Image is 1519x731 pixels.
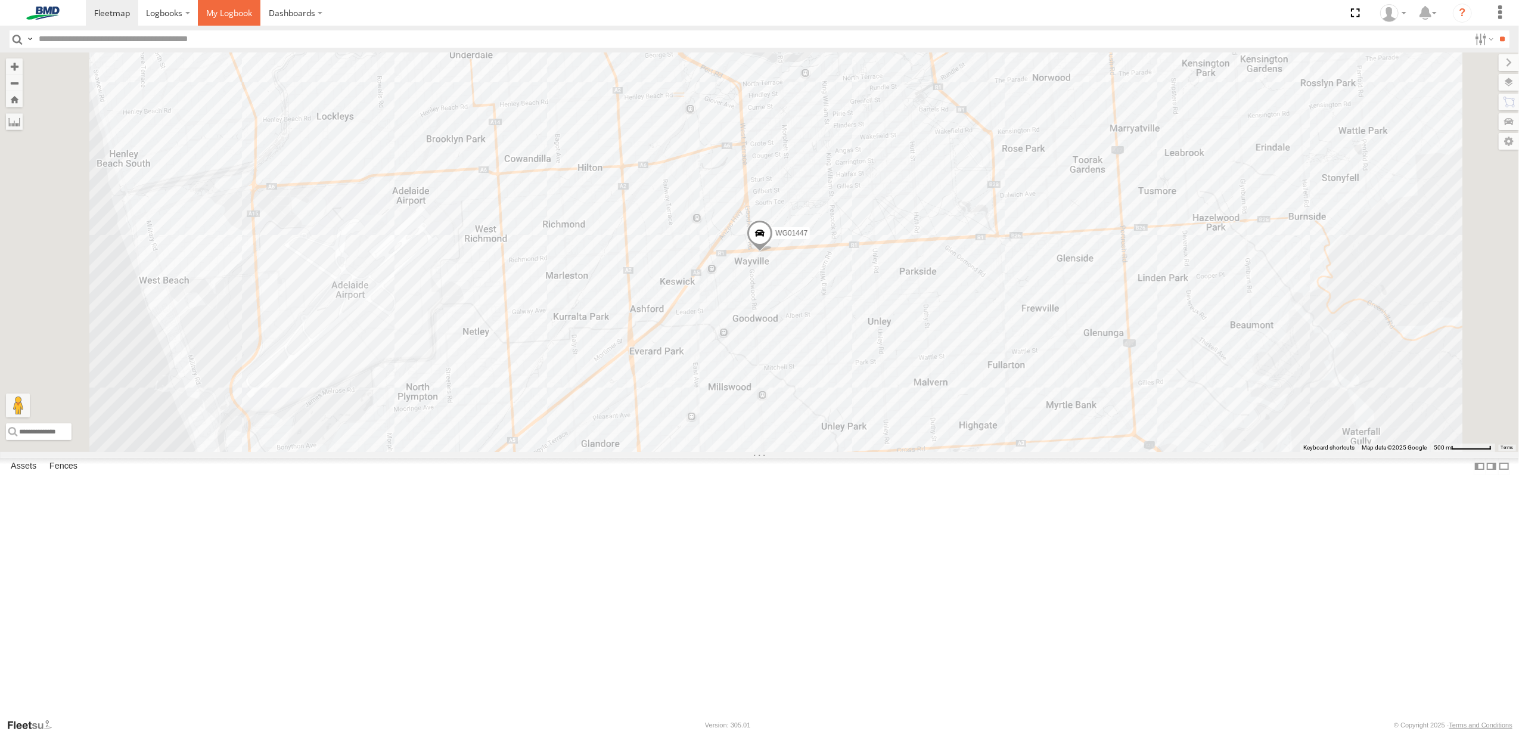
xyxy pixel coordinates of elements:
[12,7,74,20] img: bmd-logo.svg
[6,113,23,130] label: Measure
[6,394,30,417] button: Drag Pegman onto the map to open Street View
[6,75,23,91] button: Zoom out
[5,459,42,475] label: Assets
[1430,444,1495,452] button: Map scale: 500 m per 64 pixels
[1486,458,1498,475] label: Dock Summary Table to the Right
[1376,4,1411,22] div: Daniel Farinola
[1449,721,1512,729] a: Terms and Conditions
[1498,458,1510,475] label: Hide Summary Table
[1499,133,1519,150] label: Map Settings
[1362,444,1427,451] span: Map data ©2025 Google
[6,58,23,75] button: Zoom in
[44,459,83,475] label: Fences
[1474,458,1486,475] label: Dock Summary Table to the Left
[775,229,807,237] span: WG01447
[25,30,35,48] label: Search Query
[1501,445,1514,450] a: Terms
[1434,444,1451,451] span: 500 m
[7,719,61,731] a: Visit our Website
[6,91,23,107] button: Zoom Home
[1303,444,1355,452] button: Keyboard shortcuts
[1453,4,1472,23] i: ?
[705,721,750,729] div: Version: 305.01
[1394,721,1512,729] div: © Copyright 2025 -
[1470,30,1496,48] label: Search Filter Options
